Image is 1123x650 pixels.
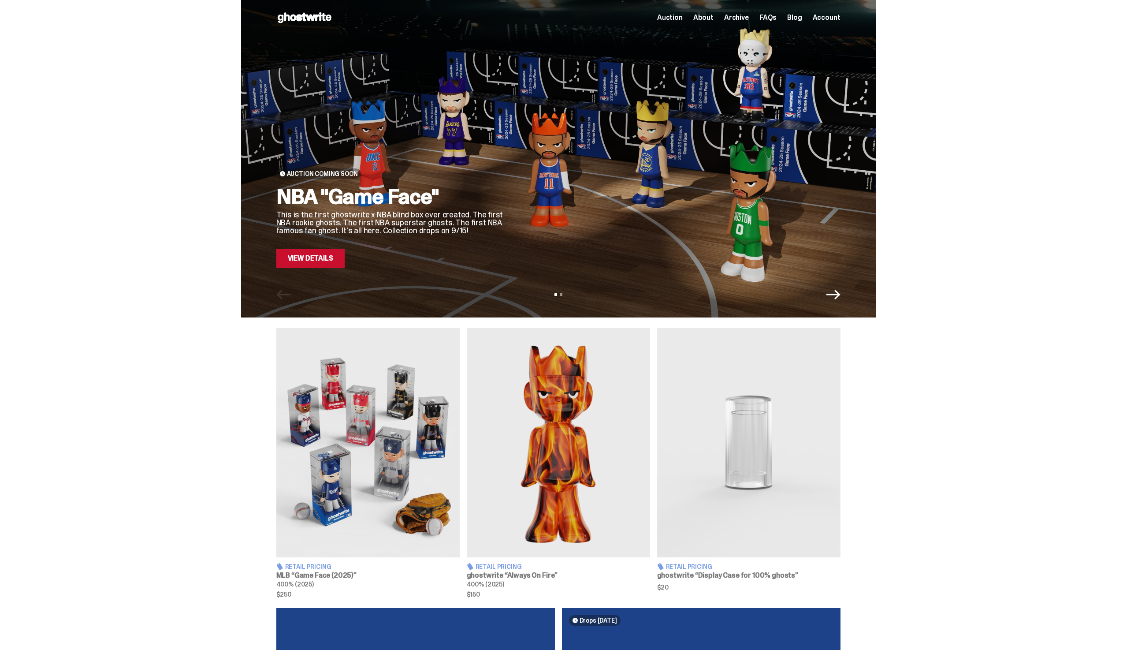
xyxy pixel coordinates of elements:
h3: ghostwrite “Display Case for 100% ghosts” [657,572,840,579]
span: Retail Pricing [666,564,712,570]
a: Always On Fire Retail Pricing [467,328,650,598]
img: Game Face (2025) [276,328,460,557]
img: Always On Fire [467,328,650,557]
span: Retail Pricing [285,564,331,570]
a: FAQs [759,14,777,21]
h3: MLB “Game Face (2025)” [276,572,460,579]
span: 400% (2025) [467,580,504,588]
button: View slide 1 [554,293,557,296]
a: About [693,14,714,21]
a: Game Face (2025) Retail Pricing [276,328,460,598]
h2: NBA "Game Face" [276,186,506,207]
h3: ghostwrite “Always On Fire” [467,572,650,579]
span: $150 [467,591,650,598]
span: $250 [276,591,460,598]
a: Blog [787,14,802,21]
span: $20 [657,584,840,590]
span: Drops [DATE] [580,617,617,624]
button: Next [826,288,840,302]
a: Display Case for 100% ghosts Retail Pricing [657,328,840,598]
span: Auction Coming Soon [287,170,358,177]
a: Account [813,14,840,21]
a: View Details [276,249,345,268]
span: Retail Pricing [476,564,522,570]
p: This is the first ghostwrite x NBA blind box ever created. The first NBA rookie ghosts. The first... [276,211,506,235]
a: Archive [724,14,749,21]
img: Display Case for 100% ghosts [657,328,840,557]
button: View slide 2 [560,293,562,296]
a: Auction [657,14,683,21]
span: 400% (2025) [276,580,314,588]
